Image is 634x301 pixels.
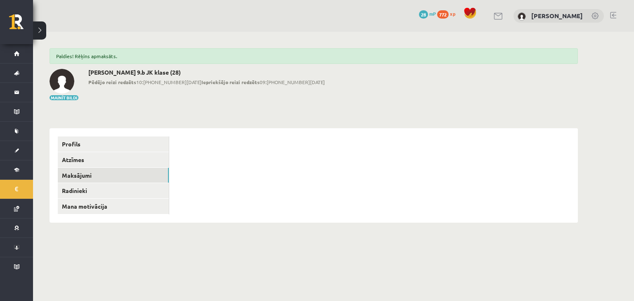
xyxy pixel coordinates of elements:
a: Radinieki [58,183,169,198]
a: 28 mP [419,10,436,17]
span: 28 [419,10,428,19]
img: Anastasija Vasiļevska [50,69,74,94]
a: Mana motivācija [58,199,169,214]
span: 10:[PHONE_NUMBER][DATE] 09:[PHONE_NUMBER][DATE] [88,78,325,86]
span: 772 [437,10,449,19]
a: Atzīmes [58,152,169,167]
b: Iepriekšējo reizi redzēts [201,79,260,85]
img: Anastasija Vasiļevska [518,12,526,21]
a: Rīgas 1. Tālmācības vidusskola [9,14,33,35]
div: Paldies! Rēķins apmaksāts. [50,48,578,64]
span: xp [450,10,455,17]
b: Pēdējo reizi redzēts [88,79,136,85]
h2: [PERSON_NAME] 9.b JK klase (28) [88,69,325,76]
a: [PERSON_NAME] [531,12,583,20]
a: Profils [58,136,169,152]
a: Maksājumi [58,168,169,183]
a: 772 xp [437,10,459,17]
button: Mainīt bildi [50,95,78,100]
span: mP [429,10,436,17]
